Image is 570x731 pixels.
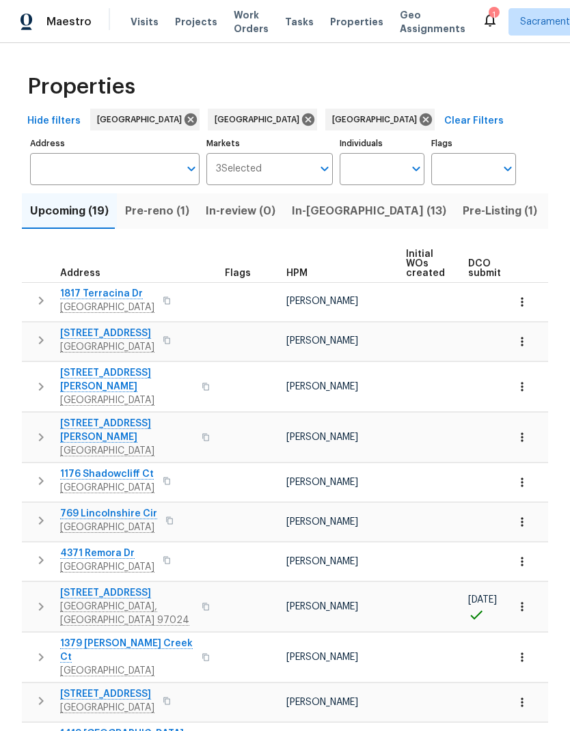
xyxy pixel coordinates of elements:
button: Open [498,159,517,178]
button: Hide filters [22,109,86,134]
button: Open [407,159,426,178]
span: [PERSON_NAME] [286,432,358,442]
span: [GEOGRAPHIC_DATA] [332,113,422,126]
label: Address [30,139,200,148]
span: Tasks [285,17,314,27]
span: DCO submitted [468,259,517,278]
span: [PERSON_NAME] [286,557,358,566]
span: [PERSON_NAME] [286,517,358,527]
span: Visits [131,15,159,29]
button: Open [315,159,334,178]
span: [PERSON_NAME] [286,652,358,662]
div: 1 [489,8,498,22]
span: Pre-reno (1) [125,202,189,221]
span: [PERSON_NAME] [286,296,358,306]
div: [GEOGRAPHIC_DATA] [325,109,435,130]
span: [PERSON_NAME] [286,336,358,346]
span: In-[GEOGRAPHIC_DATA] (13) [292,202,446,221]
span: Work Orders [234,8,269,36]
button: Open [182,159,201,178]
span: In-review (0) [206,202,275,221]
span: [GEOGRAPHIC_DATA] [97,113,187,126]
span: Pre-Listing (1) [463,202,537,221]
span: Upcoming (19) [30,202,109,221]
span: Properties [330,15,383,29]
span: [GEOGRAPHIC_DATA] [215,113,305,126]
span: [PERSON_NAME] [286,602,358,611]
span: Clear Filters [444,113,504,130]
button: Clear Filters [439,109,509,134]
span: [PERSON_NAME] [286,382,358,391]
span: Flags [225,268,251,278]
label: Flags [431,139,516,148]
div: [GEOGRAPHIC_DATA] [208,109,317,130]
label: Markets [206,139,334,148]
span: [DATE] [468,595,497,605]
span: Address [60,268,100,278]
span: Initial WOs created [406,249,445,278]
span: HPM [286,268,308,278]
span: [PERSON_NAME] [286,698,358,707]
span: Projects [175,15,217,29]
span: [PERSON_NAME] [286,478,358,487]
div: [GEOGRAPHIC_DATA] [90,109,200,130]
span: 3 Selected [216,163,262,175]
span: Maestro [46,15,92,29]
label: Individuals [340,139,424,148]
span: Geo Assignments [400,8,465,36]
span: Hide filters [27,113,81,130]
span: Properties [27,80,135,94]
